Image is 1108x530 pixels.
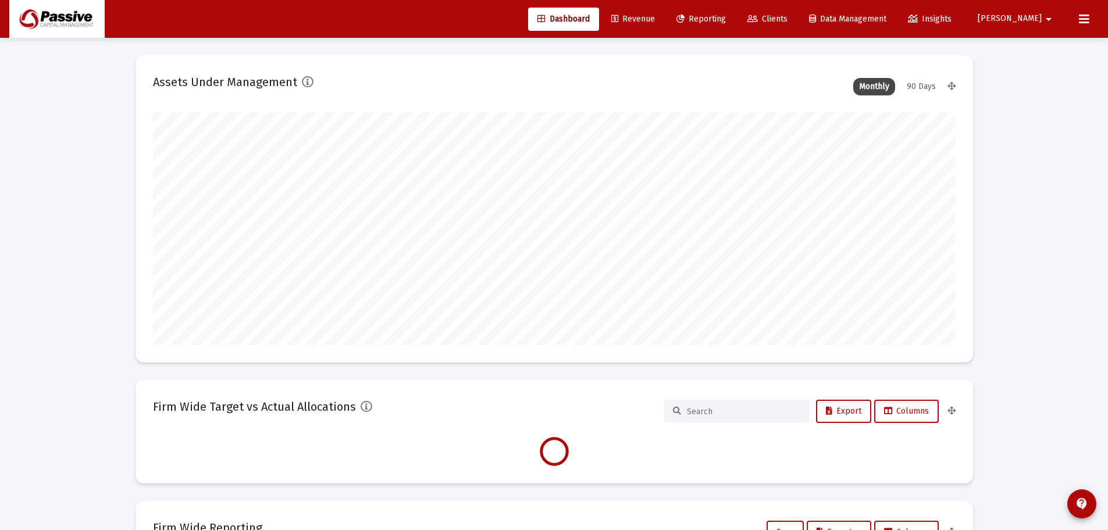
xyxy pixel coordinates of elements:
button: Export [816,400,871,423]
button: Columns [874,400,939,423]
h2: Firm Wide Target vs Actual Allocations [153,397,356,416]
div: 90 Days [901,78,942,95]
h2: Assets Under Management [153,73,297,91]
button: [PERSON_NAME] [964,7,1070,30]
span: Data Management [809,14,886,24]
span: Columns [884,406,929,416]
a: Dashboard [528,8,599,31]
a: Revenue [602,8,664,31]
span: Clients [747,14,788,24]
span: Export [826,406,861,416]
a: Data Management [800,8,896,31]
span: Insights [908,14,952,24]
a: Reporting [667,8,735,31]
span: Dashboard [537,14,590,24]
img: Dashboard [18,8,96,31]
span: Reporting [676,14,726,24]
span: [PERSON_NAME] [978,14,1042,24]
a: Insights [899,8,961,31]
mat-icon: contact_support [1075,497,1089,511]
span: Revenue [611,14,655,24]
a: Clients [738,8,797,31]
div: Monthly [853,78,895,95]
mat-icon: arrow_drop_down [1042,8,1056,31]
input: Search [687,407,801,417]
